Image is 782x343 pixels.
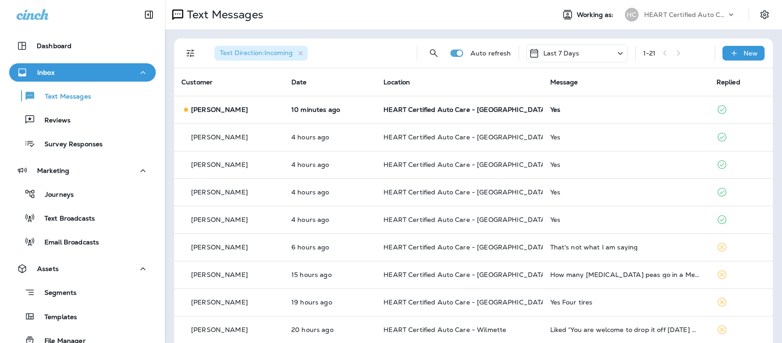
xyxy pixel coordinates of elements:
button: Collapse Sidebar [136,6,162,24]
p: Journeys [36,191,74,199]
p: Survey Responses [35,140,103,149]
p: [PERSON_NAME] [191,326,248,333]
p: [PERSON_NAME] [191,271,248,278]
div: Yes [550,106,702,113]
div: Yes [550,188,702,196]
button: Filters [181,44,200,62]
p: Auto refresh [470,50,511,57]
div: Yes [550,216,702,223]
p: Inbox [37,69,55,76]
p: New [744,50,758,57]
p: Marketing [37,167,69,174]
button: Segments [9,282,156,302]
p: HEART Certified Auto Care [644,11,727,18]
button: Survey Responses [9,134,156,153]
p: [PERSON_NAME] [191,243,248,251]
button: Templates [9,307,156,326]
p: Sep 11, 2025 05:08 PM [291,326,369,333]
p: [PERSON_NAME] [191,106,248,113]
div: How many black eye peas go in a Mediterranean soup? [550,271,702,278]
p: Text Messages [36,93,91,101]
p: Email Broadcasts [35,238,99,247]
p: Sep 11, 2025 09:26 PM [291,271,369,278]
button: Email Broadcasts [9,232,156,251]
div: Yes [550,161,702,168]
p: Sep 12, 2025 09:07 AM [291,133,369,141]
span: Message [550,78,578,86]
span: HEART Certified Auto Care - [GEOGRAPHIC_DATA] [383,105,548,114]
button: Assets [9,260,156,278]
span: HEART Certified Auto Care - [GEOGRAPHIC_DATA] [383,160,548,169]
p: Dashboard [37,42,71,50]
span: HEART Certified Auto Care - [GEOGRAPHIC_DATA] [383,298,548,306]
span: HEART Certified Auto Care - [GEOGRAPHIC_DATA] [383,243,548,251]
div: Yes Four tires [550,299,702,306]
p: Sep 12, 2025 01:02 PM [291,106,369,113]
div: Yes [550,133,702,141]
button: Text Broadcasts [9,208,156,227]
p: Text Broadcasts [35,215,95,223]
p: Reviews [35,116,71,125]
button: Journeys [9,184,156,204]
button: Marketing [9,161,156,180]
p: Templates [35,313,77,322]
span: Customer [181,78,213,86]
div: 1 - 21 [643,50,656,57]
p: Assets [37,265,59,272]
p: Sep 12, 2025 09:07 AM [291,188,369,196]
div: Text Direction:Incoming [214,46,308,61]
button: Dashboard [9,37,156,55]
span: HEART Certified Auto Care - [GEOGRAPHIC_DATA] [383,188,548,196]
div: HC [625,8,639,22]
div: That's not what I am saying [550,243,702,251]
p: [PERSON_NAME] [191,133,248,141]
p: Segments [35,289,77,298]
span: Date [291,78,307,86]
span: HEART Certified Auto Care - [GEOGRAPHIC_DATA] [383,271,548,279]
p: [PERSON_NAME] [191,216,248,223]
p: Sep 12, 2025 07:08 AM [291,243,369,251]
p: Sep 12, 2025 09:07 AM [291,161,369,168]
p: Sep 11, 2025 05:46 PM [291,299,369,306]
button: Search Messages [425,44,443,62]
span: Text Direction : Incoming [220,49,293,57]
button: Reviews [9,110,156,129]
button: Text Messages [9,86,156,105]
span: Replied [716,78,740,86]
p: [PERSON_NAME] [191,299,248,306]
p: Sep 12, 2025 09:05 AM [291,216,369,223]
span: HEART Certified Auto Care - [GEOGRAPHIC_DATA] [383,133,548,141]
p: Last 7 Days [543,50,580,57]
p: Text Messages [183,8,263,22]
button: Settings [756,6,773,23]
span: HEART Certified Auto Care - Wilmette [383,326,506,334]
div: Liked “You are welcome to drop it off tomorrow morning; our shop opens at 7:00 AM” [550,326,702,333]
span: HEART Certified Auto Care - [GEOGRAPHIC_DATA] [383,216,548,224]
p: [PERSON_NAME] [191,161,248,168]
span: Location [383,78,410,86]
span: Working as: [577,11,616,19]
button: Inbox [9,63,156,82]
p: [PERSON_NAME] [191,188,248,196]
